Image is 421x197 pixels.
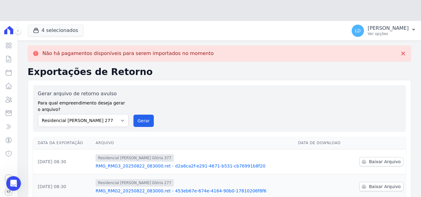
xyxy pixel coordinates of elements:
[347,22,421,39] button: LD [PERSON_NAME] Ver opções
[96,188,293,194] a: RMG_RMG2_20250822_083000.ret - 453eb67e-674e-4164-90b0-17810206f8f6
[368,31,409,36] p: Ver opções
[33,149,93,174] td: [DATE] 08:30
[93,137,296,149] th: Arquivo
[96,179,174,187] span: Residencial [PERSON_NAME] Glória 277
[355,29,361,33] span: LD
[96,163,293,169] a: RMG_RMG3_20250822_083000.ret - d2a6ca2f-e291-4671-b531-cb76991b8f20
[33,137,93,149] th: Data da Exportação
[38,90,129,97] label: Gerar arquivo de retorno avulso
[369,183,401,190] span: Baixar Arquivo
[96,154,174,162] span: Residencial [PERSON_NAME] Glória 377
[369,159,401,165] span: Baixar Arquivo
[28,66,411,77] h2: Exportações de Retorno
[38,97,129,113] label: Para qual empreendimento deseja gerar o arquivo?
[359,182,403,191] a: Baixar Arquivo
[28,25,84,36] button: 4 selecionados
[368,25,409,31] p: [PERSON_NAME]
[359,157,403,166] a: Baixar Arquivo
[296,137,350,149] th: Data de Download
[133,115,154,127] button: Gerar
[43,50,214,57] p: Não há pagamentos disponíveis para serem importados no momento
[6,176,21,191] iframe: Intercom live chat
